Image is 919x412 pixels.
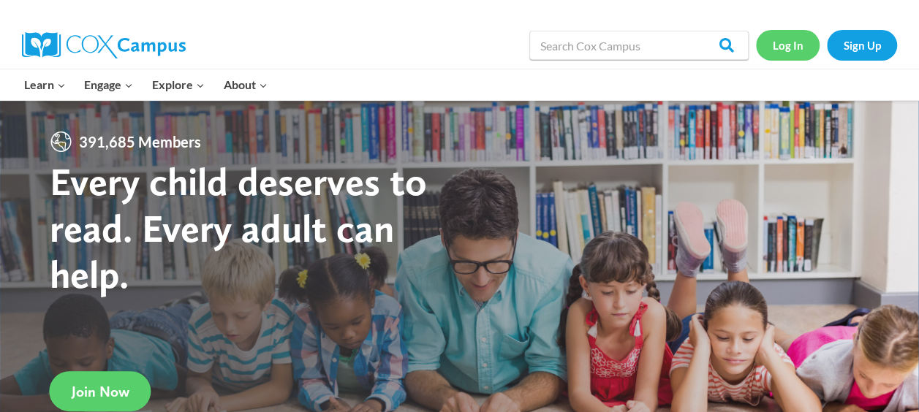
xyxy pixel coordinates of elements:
[15,69,276,100] nav: Primary Navigation
[143,69,214,100] button: Child menu of Explore
[529,31,749,60] input: Search Cox Campus
[72,383,129,400] span: Join Now
[756,30,897,60] nav: Secondary Navigation
[22,32,186,58] img: Cox Campus
[50,371,151,411] a: Join Now
[73,130,207,153] span: 391,685 Members
[756,30,820,60] a: Log In
[50,158,427,297] strong: Every child deserves to read. Every adult can help.
[214,69,277,100] button: Child menu of About
[75,69,143,100] button: Child menu of Engage
[827,30,897,60] a: Sign Up
[15,69,75,100] button: Child menu of Learn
